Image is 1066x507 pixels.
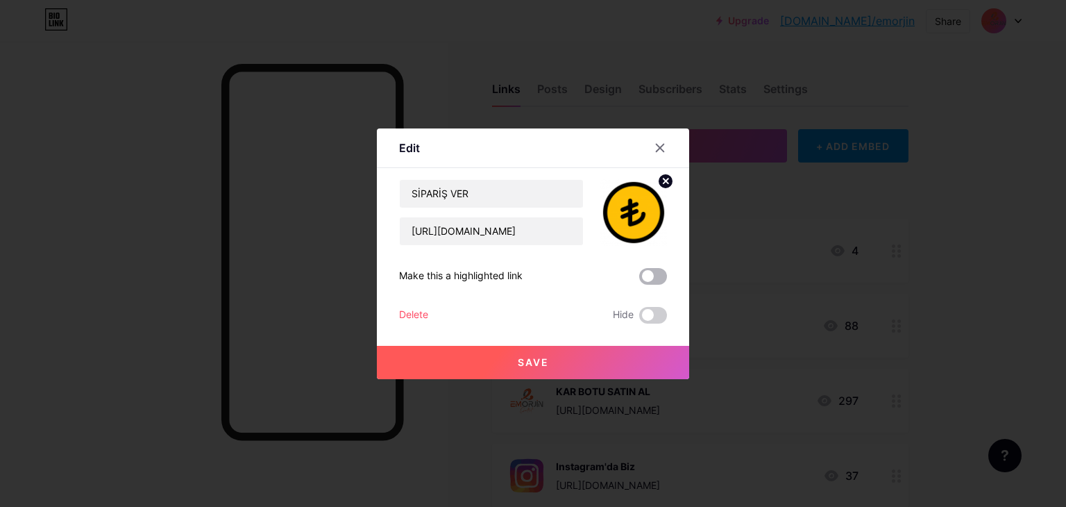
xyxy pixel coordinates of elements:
div: Make this a highlighted link [399,268,523,285]
input: URL [400,217,583,245]
div: Delete [399,307,428,324]
span: Save [518,356,549,368]
img: link_thumbnail [600,179,667,246]
div: Edit [399,140,420,156]
span: Hide [613,307,634,324]
button: Save [377,346,689,379]
input: Title [400,180,583,208]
